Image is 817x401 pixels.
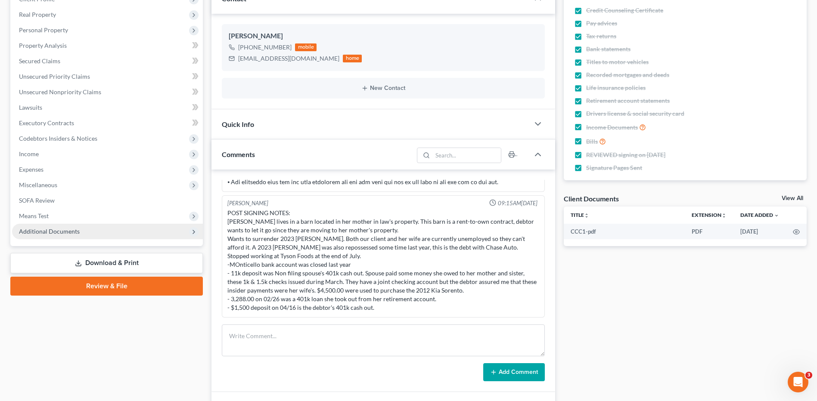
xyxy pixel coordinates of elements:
span: Signature Pages Sent [586,163,642,172]
input: Search... [432,148,501,163]
span: Bank statements [586,45,631,53]
span: Secured Claims [19,57,60,65]
a: Executory Contracts [12,115,203,131]
a: SOFA Review [12,193,203,208]
div: mobile [295,43,317,51]
div: [PERSON_NAME] [227,199,268,207]
span: Comments [222,150,255,158]
a: Lawsuits [12,100,203,115]
span: Titles to motor vehicles [586,58,649,66]
a: Titleunfold_more [571,212,589,218]
a: Secured Claims [12,53,203,69]
a: Property Analysis [12,38,203,53]
span: 09:15AM[DATE] [498,199,537,207]
a: Unsecured Priority Claims [12,69,203,84]
span: Additional Documents [19,228,80,235]
span: Property Analysis [19,42,67,49]
span: REVIEWED signing on [DATE] [586,151,665,159]
span: Credit Counseling Certificate [586,6,663,15]
span: 3 [805,372,812,379]
span: Unsecured Nonpriority Claims [19,88,101,96]
a: Unsecured Nonpriority Claims [12,84,203,100]
i: unfold_more [584,213,589,218]
div: POST SIGNING NOTES: [PERSON_NAME] lives in a barn located in her mother in law's property. This b... [227,209,539,312]
span: Real Property [19,11,56,18]
i: unfold_more [721,213,727,218]
span: Drivers license & social security card [586,109,684,118]
div: Client Documents [564,194,619,203]
div: [PERSON_NAME] [229,31,538,41]
i: expand_more [774,213,779,218]
span: Tax returns [586,32,616,40]
span: Life insurance policies [586,83,646,92]
iframe: Intercom live chat [788,372,808,392]
span: Pay advices [586,19,617,28]
a: Extensionunfold_more [692,212,727,218]
a: Review & File [10,277,203,296]
span: Quick Info [222,120,254,128]
span: Retirement account statements [586,96,670,105]
span: Income Documents [586,123,638,132]
span: Codebtors Insiders & Notices [19,135,97,142]
span: Recorded mortgages and deeds [586,71,669,79]
div: [PHONE_NUMBER] [238,43,292,52]
button: Add Comment [483,363,545,381]
span: Means Test [19,212,49,219]
span: Income [19,150,39,157]
span: Expenses [19,166,43,173]
span: Personal Property [19,26,68,34]
td: CCC1-pdf [564,224,685,239]
span: Bills [586,137,598,146]
span: Lawsuits [19,104,42,111]
span: Miscellaneous [19,181,57,188]
div: [EMAIL_ADDRESS][DOMAIN_NAME] [238,54,339,63]
span: SOFA Review [19,197,55,204]
span: Unsecured Priority Claims [19,73,90,80]
td: PDF [685,224,733,239]
a: Date Added expand_more [740,212,779,218]
td: [DATE] [733,224,786,239]
span: Executory Contracts [19,119,74,126]
a: Download & Print [10,253,203,273]
div: home [343,55,362,62]
a: View All [782,195,803,201]
button: New Contact [229,85,538,92]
